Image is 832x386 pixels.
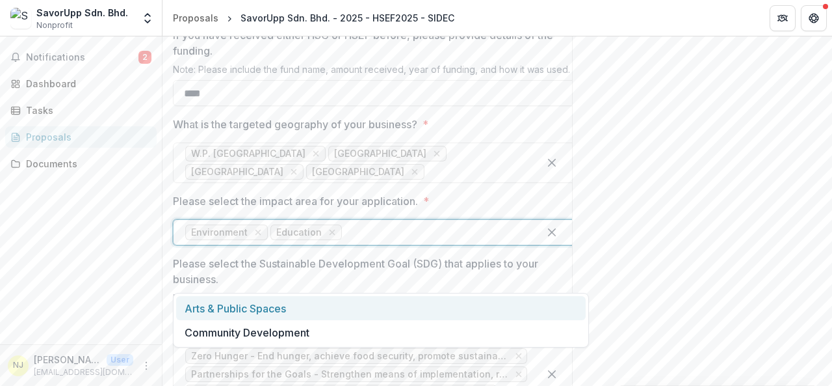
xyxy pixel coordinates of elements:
[541,222,562,243] div: Clear selected options
[173,292,589,309] div: Note: Choose all the applicable SDG that best aligns with your company's mission and impact.
[513,350,524,363] div: Remove Zero Hunger - End hunger, achieve food security, promote sustainable agriculture.
[173,117,417,132] p: What is the targeted geography of your business?
[252,226,265,239] div: Remove Environment
[176,320,586,344] div: Community Development
[5,126,157,148] a: Proposals
[334,148,426,159] span: [GEOGRAPHIC_DATA]
[168,8,224,27] a: Proposals
[5,73,157,94] a: Dashboard
[34,366,133,378] p: [EMAIL_ADDRESS][DOMAIN_NAME]
[138,51,151,64] span: 2
[312,167,404,178] span: [GEOGRAPHIC_DATA]
[138,5,157,31] button: Open entity switcher
[26,130,146,144] div: Proposals
[541,152,562,173] div: Clear selected options
[173,193,418,209] p: Please select the impact area for your application.
[191,227,248,238] span: Environment
[408,165,421,178] div: Remove Negeri Sembilan
[173,27,570,59] p: If you have received either HSG or HSEF before, please provide details of the funding.
[176,296,586,320] div: Arts & Public Spaces
[26,52,138,63] span: Notifications
[191,369,510,380] span: Partnerships for the Goals - Strengthen means of implementation, revitalize global partnership.
[138,358,154,374] button: More
[5,100,157,121] a: Tasks
[513,368,524,381] div: Remove Partnerships for the Goals - Strengthen means of implementation, revitalize global partner...
[13,361,23,370] div: Nisha T Jayagopal
[173,256,570,287] p: Please select the Sustainable Development Goal (SDG) that applies to your business.
[191,351,509,362] span: Zero Hunger - End hunger, achieve food security, promote sustainable agriculture.
[36,20,73,31] span: Nonprofit
[10,8,31,29] img: SavorUpp Sdn. Bhd.
[801,5,827,31] button: Get Help
[36,6,128,20] div: SavorUpp Sdn. Bhd.
[770,5,796,31] button: Partners
[107,354,133,366] p: User
[287,165,300,178] div: Remove Johor
[34,353,101,366] p: [PERSON_NAME]
[430,147,443,160] div: Remove Selangor
[26,157,146,171] div: Documents
[26,103,146,117] div: Tasks
[276,227,322,238] span: Education
[5,153,157,174] a: Documents
[173,11,218,25] div: Proposals
[191,148,305,159] span: W.P. [GEOGRAPHIC_DATA]
[168,8,460,27] nav: breadcrumb
[326,226,339,239] div: Remove Education
[191,167,283,178] span: [GEOGRAPHIC_DATA]
[5,47,157,68] button: Notifications2
[240,11,454,25] div: SavorUpp Sdn. Bhd. - 2025 - HSEF2025 - SIDEC
[26,77,146,90] div: Dashboard
[541,364,562,385] div: Clear selected options
[309,147,322,160] div: Remove W.P. Kuala Lumpur
[173,64,589,80] div: Note: Please include the fund name, amount received, year of funding, and how it was used.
